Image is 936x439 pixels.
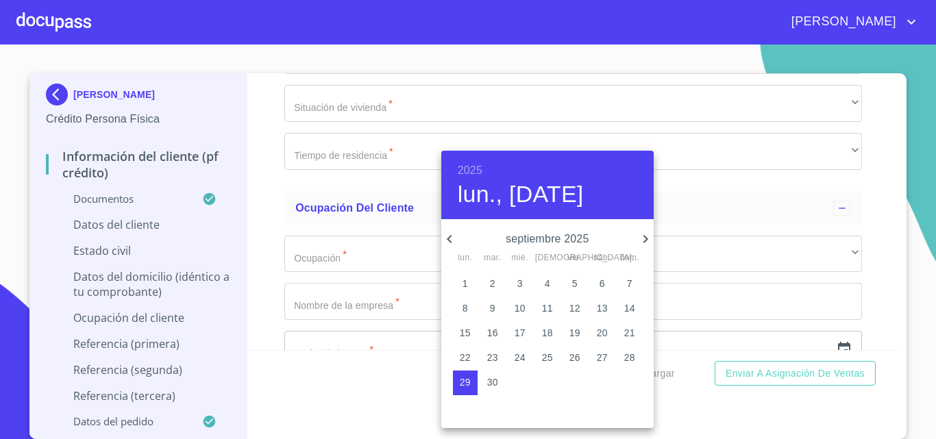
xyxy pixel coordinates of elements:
[453,346,478,371] button: 22
[487,375,498,389] p: 30
[624,351,635,364] p: 28
[563,321,587,346] button: 19
[508,346,532,371] button: 24
[508,321,532,346] button: 17
[590,321,615,346] button: 20
[490,301,495,315] p: 9
[535,321,560,346] button: 18
[508,297,532,321] button: 10
[535,272,560,297] button: 4
[572,277,578,290] p: 5
[517,277,523,290] p: 3
[617,346,642,371] button: 28
[563,272,587,297] button: 5
[617,297,642,321] button: 14
[453,297,478,321] button: 8
[480,251,505,265] span: mar.
[515,326,526,340] p: 17
[460,326,471,340] p: 15
[542,301,553,315] p: 11
[590,346,615,371] button: 27
[563,346,587,371] button: 26
[515,301,526,315] p: 10
[460,375,471,389] p: 29
[542,351,553,364] p: 25
[535,251,560,265] span: [DEMOGRAPHIC_DATA].
[563,251,587,265] span: vie.
[453,371,478,395] button: 29
[458,161,482,180] button: 2025
[535,346,560,371] button: 25
[563,297,587,321] button: 12
[597,351,608,364] p: 27
[617,321,642,346] button: 21
[453,321,478,346] button: 15
[569,351,580,364] p: 26
[617,272,642,297] button: 7
[490,277,495,290] p: 2
[590,272,615,297] button: 6
[542,326,553,340] p: 18
[617,251,642,265] span: dom.
[480,297,505,321] button: 9
[597,301,608,315] p: 13
[458,180,584,209] button: lun., [DATE]
[487,351,498,364] p: 23
[590,297,615,321] button: 13
[480,346,505,371] button: 23
[453,251,478,265] span: lun.
[624,301,635,315] p: 14
[569,326,580,340] p: 19
[508,272,532,297] button: 3
[569,301,580,315] p: 12
[600,277,605,290] p: 6
[535,297,560,321] button: 11
[508,251,532,265] span: mié.
[460,351,471,364] p: 22
[627,277,632,290] p: 7
[463,277,468,290] p: 1
[597,326,608,340] p: 20
[624,326,635,340] p: 21
[480,371,505,395] button: 30
[458,231,637,247] p: septiembre 2025
[545,277,550,290] p: 4
[480,272,505,297] button: 2
[487,326,498,340] p: 16
[590,251,615,265] span: sáb.
[453,272,478,297] button: 1
[480,321,505,346] button: 16
[463,301,468,315] p: 8
[515,351,526,364] p: 24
